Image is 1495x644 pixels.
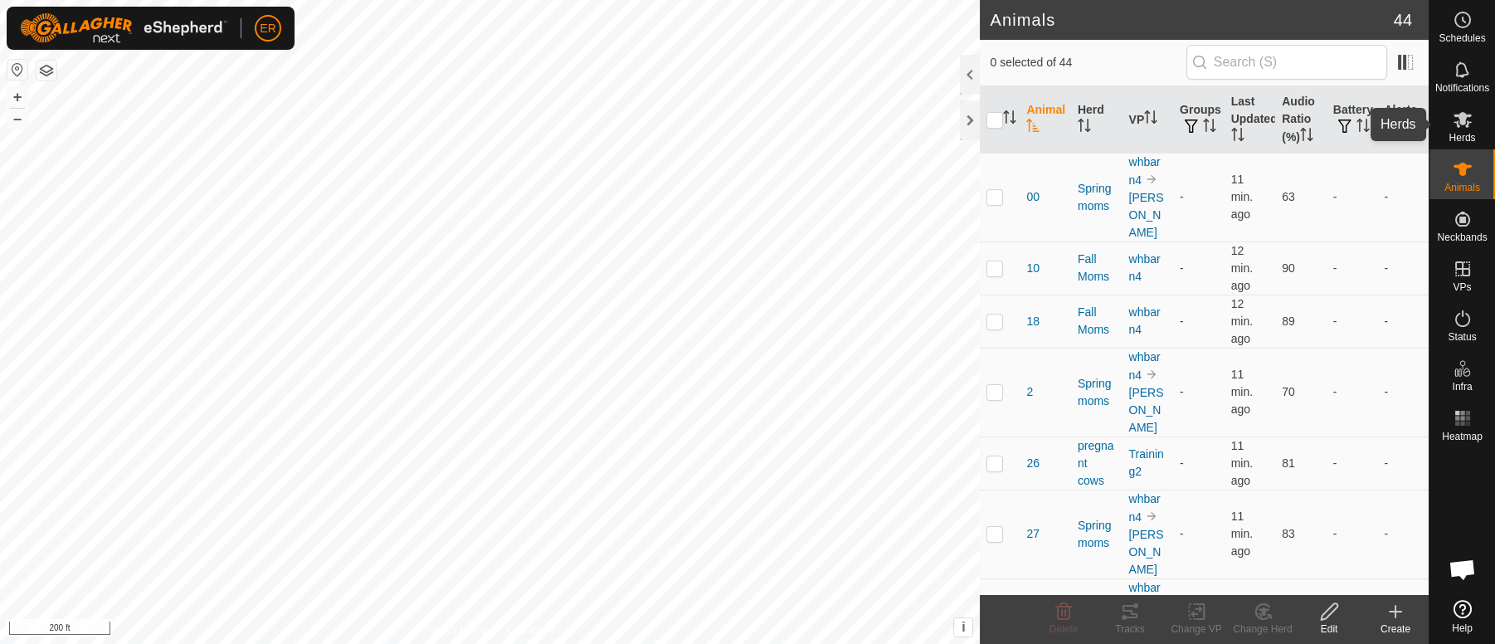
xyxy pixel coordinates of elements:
[1026,525,1040,543] span: 27
[1078,437,1116,490] div: pregnant cows
[1231,368,1253,416] span: Sep 21, 2025, 11:20 AM
[1282,385,1295,398] span: 70
[1145,510,1158,523] img: to
[1173,348,1225,437] td: -
[1231,173,1253,221] span: Sep 21, 2025, 11:21 AM
[990,10,1393,30] h2: Animals
[1300,130,1313,144] p-sorticon: Activate to sort
[260,20,275,37] span: ER
[1078,375,1116,410] div: Spring moms
[1129,155,1161,187] a: whbarn4
[1078,517,1116,552] div: Spring moms
[1384,121,1397,134] p-sorticon: Activate to sort
[962,620,965,634] span: i
[1362,622,1429,637] div: Create
[1049,623,1079,635] span: Delete
[1435,83,1489,93] span: Notifications
[1356,121,1370,134] p-sorticon: Activate to sort
[1129,252,1161,283] a: whbarn4
[1327,295,1378,348] td: -
[1327,242,1378,295] td: -
[1327,86,1378,154] th: Battery
[1173,242,1225,295] td: -
[1203,121,1216,134] p-sorticon: Activate to sort
[1327,490,1378,578] td: -
[1377,295,1429,348] td: -
[1145,368,1158,381] img: to
[1452,382,1472,392] span: Infra
[1071,86,1122,154] th: Herd
[1327,437,1378,490] td: -
[1231,244,1253,292] span: Sep 21, 2025, 11:20 AM
[1026,383,1033,401] span: 2
[1377,86,1429,154] th: Alerts
[1231,297,1253,345] span: Sep 21, 2025, 11:20 AM
[1078,304,1116,339] div: Fall Moms
[1230,622,1296,637] div: Change Herd
[1296,622,1362,637] div: Edit
[1145,173,1158,186] img: to
[1231,510,1253,558] span: Sep 21, 2025, 11:20 AM
[1129,581,1161,612] a: whbarn4
[425,622,487,637] a: Privacy Policy
[1173,295,1225,348] td: -
[1129,350,1161,382] a: whbarn4
[1144,113,1157,126] p-sorticon: Activate to sort
[1173,490,1225,578] td: -
[1282,315,1295,328] span: 89
[1442,432,1483,442] span: Heatmap
[1282,261,1295,275] span: 90
[1129,447,1164,478] a: Training2
[1186,45,1387,80] input: Search (S)
[1327,153,1378,242] td: -
[1327,348,1378,437] td: -
[1129,305,1161,336] a: whbarn4
[7,60,27,80] button: Reset Map
[954,618,972,637] button: i
[1097,622,1163,637] div: Tracks
[1275,86,1327,154] th: Audio Ratio (%)
[1282,527,1295,540] span: 83
[1173,437,1225,490] td: -
[1448,332,1476,342] span: Status
[990,54,1186,71] span: 0 selected of 44
[506,622,555,637] a: Contact Us
[1163,622,1230,637] div: Change VP
[1449,133,1475,143] span: Herds
[1020,86,1071,154] th: Animal
[1026,313,1040,330] span: 18
[7,87,27,107] button: +
[1231,439,1253,487] span: Sep 21, 2025, 11:20 AM
[1282,456,1295,470] span: 81
[1026,260,1040,277] span: 10
[37,61,56,80] button: Map Layers
[1377,153,1429,242] td: -
[1282,190,1295,203] span: 63
[1437,232,1487,242] span: Neckbands
[1453,282,1471,292] span: VPs
[1078,121,1091,134] p-sorticon: Activate to sort
[1452,623,1473,633] span: Help
[1429,593,1495,640] a: Help
[1438,544,1488,594] div: Open chat
[1444,183,1480,193] span: Animals
[7,109,27,129] button: –
[1003,113,1016,126] p-sorticon: Activate to sort
[1129,528,1164,576] a: [PERSON_NAME]
[1078,180,1116,215] div: Spring moms
[1078,251,1116,285] div: Fall Moms
[1173,153,1225,242] td: -
[1377,242,1429,295] td: -
[1129,386,1164,434] a: [PERSON_NAME]
[1377,490,1429,578] td: -
[1231,130,1244,144] p-sorticon: Activate to sort
[1173,86,1225,154] th: Groups
[1129,492,1161,524] a: whbarn4
[1026,188,1040,206] span: 00
[1377,437,1429,490] td: -
[1377,348,1429,437] td: -
[1122,86,1174,154] th: VP
[1225,86,1276,154] th: Last Updated
[1026,455,1040,472] span: 26
[1026,121,1040,134] p-sorticon: Activate to sort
